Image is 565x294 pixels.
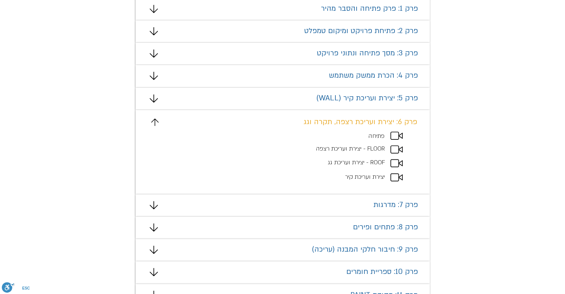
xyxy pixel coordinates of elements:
span: פרק 6: יצירת ועריכת רצפה, תקרה וגג [303,117,417,127]
span: פרק 9: חיבור חלקי המבנה (עריכה) [312,245,418,254]
div: מצגת [136,239,430,261]
span: פרק 7: מדרגות [373,200,418,210]
div: מצגת [136,43,430,65]
span: יצירת ועריכת קיר [345,173,385,181]
div: מצגת [136,261,430,284]
span: פרק 2: פתיחת פרויקט ומיקום טמפלט [304,26,418,36]
div: מצגת [136,65,430,87]
div: מצגת [136,110,430,194]
span: ROOF - יצירת ועריכת גג [328,158,385,167]
span: פרק 5: יצירת ועריכת קיר (WALL) [316,93,418,103]
span: פרק 1: פרק פתיחה והסבר מהיר [321,4,418,13]
span: פרק 8: פתחים ופירים [353,222,418,232]
span: FLOOR - יצירת ועריכת רצפה [316,145,385,153]
span: פרק 10: ספריית חומרים [346,267,418,277]
div: מצגת [136,217,430,239]
span: פתיחה [368,132,384,140]
div: מצגת [136,20,430,43]
div: מצגת [136,88,430,110]
div: מצגת [136,194,430,217]
span: פרק 4: הכרת ממשק משתמש [329,71,418,80]
span: פרק 3: מסך פתיחה ונתוני פרויקט [317,48,418,58]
